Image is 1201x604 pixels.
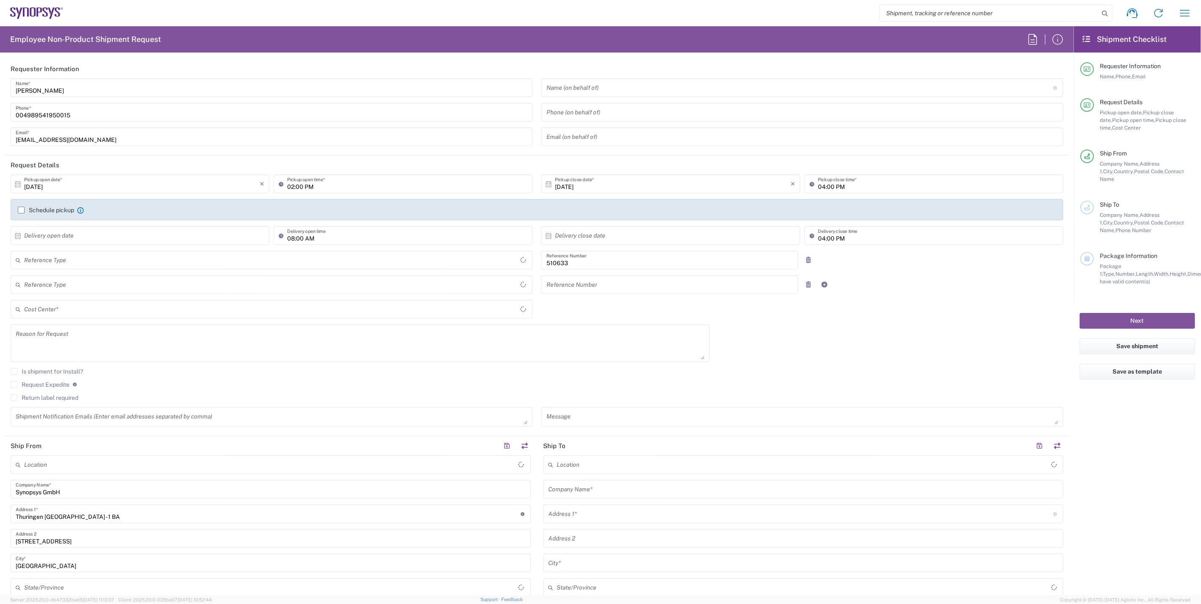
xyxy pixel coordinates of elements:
button: Save shipment [1080,338,1195,354]
span: City, [1103,168,1114,175]
span: Cost Center [1112,125,1141,131]
span: Phone Number [1115,227,1151,233]
span: Width, [1154,271,1170,277]
span: [DATE] 10:52:44 [178,597,212,602]
h2: Shipment Checklist [1082,34,1167,44]
h2: Ship From [11,442,42,450]
span: Request Details [1100,99,1143,105]
h2: Ship To [544,442,566,450]
span: City, [1103,219,1114,226]
span: Height, [1170,271,1187,277]
span: [DATE] 11:13:37 [83,597,114,602]
span: Ship To [1100,201,1119,208]
span: Package Information [1100,252,1157,259]
button: Next [1080,313,1195,329]
span: Number, [1115,271,1136,277]
span: Company Name, [1100,212,1140,218]
span: Email [1132,73,1146,80]
a: Feedback [502,597,523,602]
span: Pickup open time, [1112,117,1155,123]
h2: Requester Information [11,65,79,73]
label: Return label required [11,394,78,401]
a: Remove Reference [802,279,814,291]
a: Remove Reference [802,254,814,266]
span: Type, [1103,271,1115,277]
a: Add Reference [818,279,830,291]
span: Postal Code, [1134,168,1165,175]
label: Schedule pickup [18,207,74,213]
button: Save as template [1080,364,1195,380]
i: × [260,177,264,191]
label: Is shipment for Install? [11,368,83,375]
span: Country, [1114,219,1134,226]
span: Requester Information [1100,63,1161,69]
a: Support [480,597,502,602]
span: Country, [1114,168,1134,175]
span: Company Name, [1100,161,1140,167]
span: Phone, [1115,73,1132,80]
h2: Request Details [11,161,59,169]
span: Length, [1136,271,1154,277]
h2: Employee Non-Product Shipment Request [10,34,161,44]
i: × [790,177,795,191]
span: Client: 2025.20.0-035ba07 [118,597,212,602]
span: Ship From [1100,150,1127,157]
label: Request Expedite [11,381,69,388]
span: Name, [1100,73,1115,80]
span: Postal Code, [1134,219,1165,226]
span: Copyright © [DATE]-[DATE] Agistix Inc., All Rights Reserved [1060,596,1191,604]
span: Pickup open date, [1100,109,1143,116]
input: Shipment, tracking or reference number [880,5,1099,21]
span: Package 1: [1100,263,1121,277]
span: Server: 2025.20.0-db47332bad5 [10,597,114,602]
